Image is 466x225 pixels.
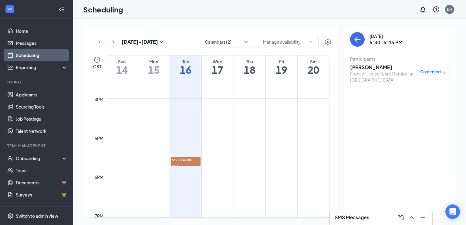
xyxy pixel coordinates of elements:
[234,55,265,78] a: September 18, 2025
[442,70,447,75] span: down
[419,6,427,13] svg: Notifications
[16,125,68,137] a: Talent Network
[16,37,68,49] a: Messages
[325,38,332,45] svg: Settings
[407,213,417,222] button: ChevronUp
[445,204,460,219] div: Open Intercom Messenger
[171,157,201,163] span: 5:30-5:45 PM
[170,59,201,65] div: Tue
[83,4,123,15] h1: Scheduling
[350,64,414,71] h3: [PERSON_NAME]
[16,64,68,70] div: Reporting
[350,71,414,83] div: Front of House Team Member at [GEOGRAPHIC_DATA]
[16,164,68,176] a: Team
[7,79,66,85] div: Hiring
[16,113,68,125] a: Job Postings
[298,59,329,65] div: Sat
[59,6,65,12] svg: Collapse
[96,38,103,45] svg: ChevronLeft
[16,176,68,189] a: DocumentsCrown
[263,39,306,45] input: Manage availability
[350,32,365,47] button: back-button
[266,55,297,78] a: September 19, 2025
[408,214,415,221] svg: ChevronUp
[16,213,58,219] div: Switch to admin view
[354,36,361,43] svg: ArrowLeft
[138,59,170,65] div: Mon
[110,38,116,45] svg: ChevronRight
[298,55,329,78] a: September 20, 2025
[433,6,440,13] svg: QuestionInfo
[7,143,66,148] div: Team Management
[266,65,297,75] h1: 19
[16,49,68,61] a: Scheduling
[370,33,403,39] div: [DATE]
[420,69,441,75] span: Confirmed
[419,214,426,221] svg: Minimize
[93,56,101,63] svg: Clock
[418,213,427,222] button: Minimize
[106,59,138,65] div: Sun
[95,37,104,46] button: ChevronLeft
[7,155,13,161] svg: UserCheck
[138,65,170,75] h1: 15
[397,214,404,221] svg: ComposeMessage
[200,36,254,48] button: Calendars (2)ChevronDown
[7,64,13,70] svg: Analysis
[122,39,158,45] h3: [DATE] - [DATE]
[16,189,68,201] a: SurveysCrown
[109,37,118,46] button: ChevronRight
[172,164,176,168] svg: User
[16,101,68,113] a: Sourcing Tools
[177,164,178,168] span: 1
[170,55,201,78] a: September 16, 2025
[93,96,105,103] div: 4pm
[106,55,138,78] a: September 14, 2025
[16,89,68,101] a: Applicants
[335,214,369,221] h3: SMS Messages
[202,55,233,78] a: September 17, 2025
[234,59,265,65] div: Thu
[322,36,334,48] button: Settings
[7,213,13,219] svg: Settings
[234,65,265,75] h1: 18
[93,174,105,180] div: 6pm
[370,39,403,46] h3: 5:30-5:45 PM
[266,59,297,65] div: Fri
[106,65,138,75] h1: 14
[16,155,62,161] div: Onboarding
[396,213,406,222] button: ComposeMessage
[202,65,233,75] h1: 17
[93,63,101,69] span: CST
[243,39,249,45] svg: ChevronDown
[170,65,201,75] h1: 16
[138,55,170,78] a: September 15, 2025
[158,38,165,45] svg: SmallChevronDown
[7,6,13,12] svg: WorkstreamLogo
[16,25,68,37] a: Home
[298,65,329,75] h1: 20
[309,39,313,44] svg: ChevronDown
[202,59,233,65] div: Wed
[93,135,105,142] div: 5pm
[350,56,450,62] div: Participants
[447,7,452,12] div: DH
[93,213,105,219] div: 7pm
